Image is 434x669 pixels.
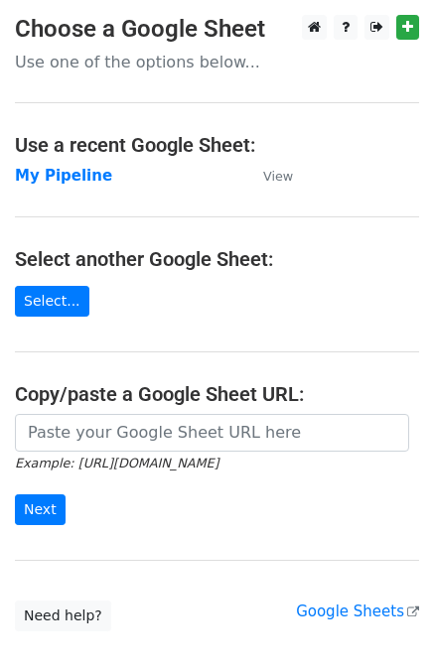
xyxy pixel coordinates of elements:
h3: Choose a Google Sheet [15,15,419,44]
input: Next [15,494,66,525]
small: Example: [URL][DOMAIN_NAME] [15,456,218,470]
a: My Pipeline [15,167,112,185]
input: Paste your Google Sheet URL here [15,414,409,452]
a: Google Sheets [296,602,419,620]
a: Select... [15,286,89,317]
small: View [263,169,293,184]
a: Need help? [15,601,111,631]
h4: Copy/paste a Google Sheet URL: [15,382,419,406]
a: View [243,167,293,185]
iframe: Chat Widget [335,574,434,669]
h4: Select another Google Sheet: [15,247,419,271]
p: Use one of the options below... [15,52,419,72]
h4: Use a recent Google Sheet: [15,133,419,157]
